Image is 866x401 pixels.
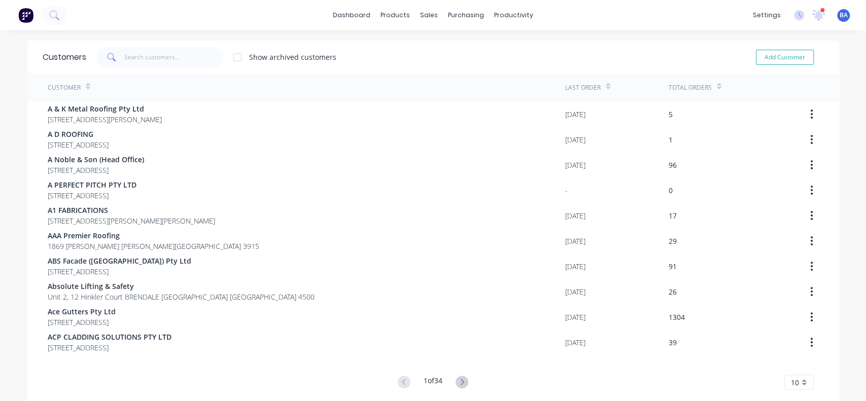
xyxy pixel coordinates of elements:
[48,266,191,277] span: [STREET_ADDRESS]
[565,337,585,348] div: [DATE]
[669,83,712,92] div: Total Orders
[840,11,848,20] span: BA
[748,8,786,23] div: settings
[565,83,601,92] div: Last Order
[48,291,315,302] span: Unit 2, 12 Hinkler Court BRENDALE [GEOGRAPHIC_DATA] [GEOGRAPHIC_DATA] 4500
[669,337,677,348] div: 39
[565,261,585,272] div: [DATE]
[48,281,315,291] span: Absolute Lifting & Safety
[565,210,585,221] div: [DATE]
[424,375,442,390] div: 1 of 34
[565,312,585,322] div: [DATE]
[375,8,415,23] div: products
[669,210,677,221] div: 17
[48,139,109,150] span: [STREET_ADDRESS]
[489,8,538,23] div: productivity
[669,134,673,145] div: 1
[48,332,171,342] span: ACP CLADDING SOLUTIONS PTY LTD
[669,261,677,272] div: 91
[48,83,81,92] div: Customer
[48,215,215,226] span: [STREET_ADDRESS][PERSON_NAME][PERSON_NAME]
[669,185,673,196] div: 0
[48,154,144,165] span: A Noble & Son (Head Office)
[669,160,677,170] div: 96
[565,286,585,297] div: [DATE]
[48,241,259,251] span: 1869 [PERSON_NAME] [PERSON_NAME][GEOGRAPHIC_DATA] 3915
[669,109,673,120] div: 5
[48,103,162,114] span: A & K Metal Roofing Pty Ltd
[48,114,162,125] span: [STREET_ADDRESS][PERSON_NAME]
[565,236,585,246] div: [DATE]
[669,286,677,297] div: 26
[43,51,86,63] div: Customers
[48,190,136,201] span: [STREET_ADDRESS]
[48,179,136,190] span: A PERFECT PITCH PTY LTD
[415,8,443,23] div: sales
[328,8,375,23] a: dashboard
[669,236,677,246] div: 29
[565,160,585,170] div: [DATE]
[18,8,33,23] img: Factory
[565,185,568,196] div: -
[48,129,109,139] span: A D ROOFING
[756,50,814,65] button: Add Customer
[48,230,259,241] span: AAA Premier Roofing
[565,109,585,120] div: [DATE]
[48,256,191,266] span: ABS Facade ([GEOGRAPHIC_DATA]) Pty Ltd
[791,377,799,388] span: 10
[443,8,489,23] div: purchasing
[124,47,223,67] input: Search customers...
[669,312,685,322] div: 1304
[48,317,116,327] span: [STREET_ADDRESS]
[48,205,215,215] span: A1 FABRICATIONS
[565,134,585,145] div: [DATE]
[48,165,144,175] span: [STREET_ADDRESS]
[249,52,336,62] div: Show archived customers
[48,342,171,353] span: [STREET_ADDRESS]
[48,306,116,317] span: Ace Gutters Pty Ltd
